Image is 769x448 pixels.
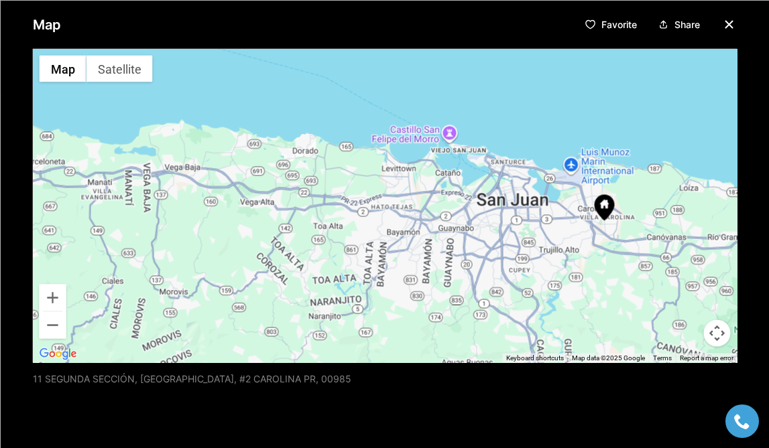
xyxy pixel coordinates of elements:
button: Favorite [579,13,642,35]
p: Favorite [601,19,636,29]
p: Share [674,19,699,29]
a: Report a map error [679,354,733,361]
a: Open this area in Google Maps (opens a new window) [36,345,80,362]
p: Map [32,11,60,38]
p: 11 SEGUNDA SECCIÓN, [GEOGRAPHIC_DATA], #2 CAROLINA PR, 00985 [32,373,351,384]
button: Zoom in [39,284,66,311]
img: Google [36,345,80,362]
span: Map data ©2025 Google [571,354,644,361]
button: Zoom out [39,311,66,338]
button: Map camera controls [703,319,730,346]
button: Show street map [39,55,86,82]
button: Keyboard shortcuts [506,353,563,362]
a: Terms (opens in new tab) [652,354,671,361]
button: Share [652,13,705,35]
button: Show satellite imagery [86,55,152,82]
